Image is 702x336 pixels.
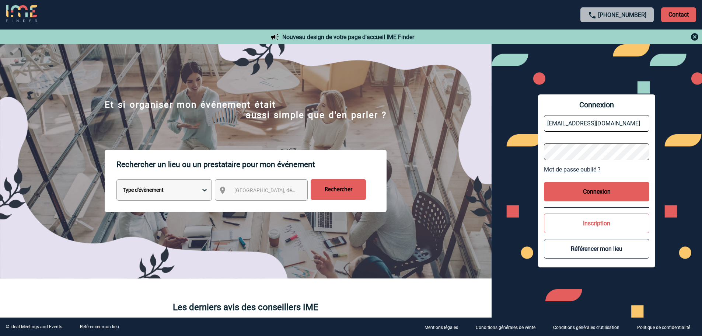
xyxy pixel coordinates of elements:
button: Connexion [544,182,649,201]
a: Mot de passe oublié ? [544,166,649,173]
p: Mentions légales [425,325,458,330]
input: Rechercher [311,179,366,200]
input: Email * [544,115,649,132]
a: Référencer mon lieu [80,324,119,329]
p: Politique de confidentialité [637,325,690,330]
button: Référencer mon lieu [544,239,649,259]
a: [PHONE_NUMBER] [598,11,646,18]
p: Rechercher un lieu ou un prestataire pour mon événement [116,150,387,179]
p: Conditions générales d'utilisation [553,325,619,330]
a: Politique de confidentialité [631,323,702,330]
a: Mentions légales [419,323,470,330]
div: © Ideal Meetings and Events [6,324,62,329]
span: [GEOGRAPHIC_DATA], département, région... [234,187,337,193]
a: Conditions générales de vente [470,323,547,330]
button: Inscription [544,214,649,233]
p: Contact [661,7,696,22]
span: Connexion [544,100,649,109]
p: Conditions générales de vente [476,325,535,330]
a: Conditions générales d'utilisation [547,323,631,330]
img: call-24-px.png [588,11,597,20]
